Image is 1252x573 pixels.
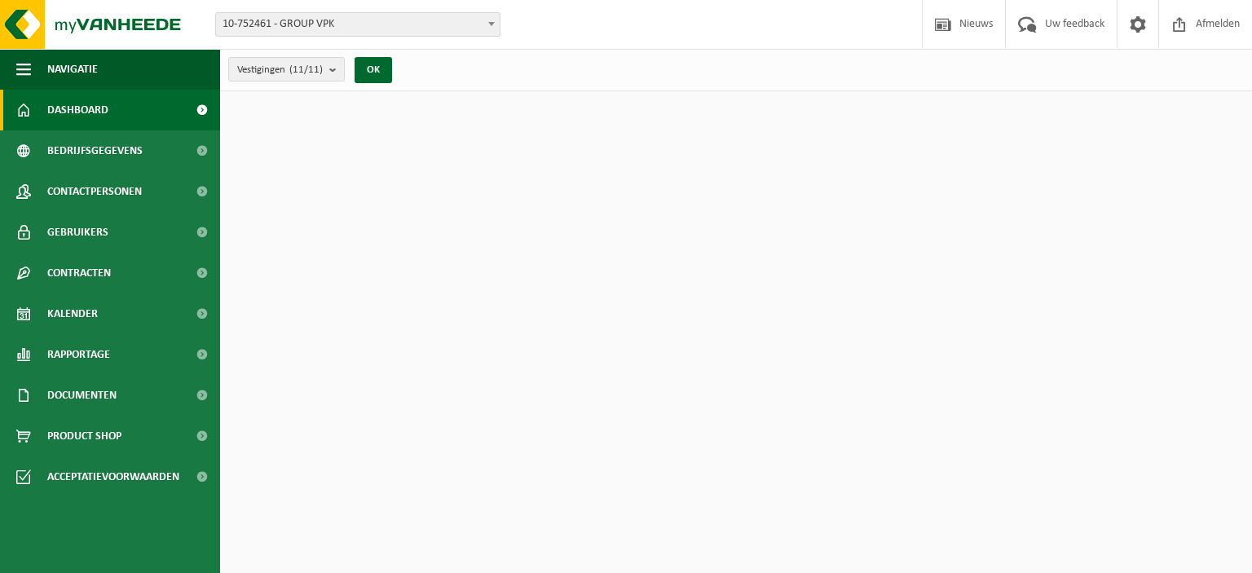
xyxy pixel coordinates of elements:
span: Bedrijfsgegevens [47,130,143,171]
span: Acceptatievoorwaarden [47,456,179,497]
count: (11/11) [289,64,323,75]
span: Contracten [47,253,111,293]
span: Rapportage [47,334,110,375]
span: Documenten [47,375,117,416]
span: 10-752461 - GROUP VPK [215,12,500,37]
span: Gebruikers [47,212,108,253]
span: Product Shop [47,416,121,456]
button: Vestigingen(11/11) [228,57,345,82]
span: Dashboard [47,90,108,130]
span: Contactpersonen [47,171,142,212]
button: OK [355,57,392,83]
span: 10-752461 - GROUP VPK [216,13,500,36]
span: Navigatie [47,49,98,90]
span: Kalender [47,293,98,334]
span: Vestigingen [237,58,323,82]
